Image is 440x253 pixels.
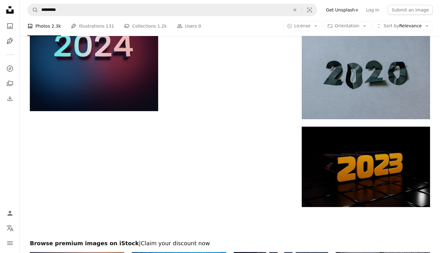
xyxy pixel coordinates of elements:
[294,23,311,28] span: License
[302,29,430,119] img: text
[388,5,433,15] button: Submit an image
[4,77,16,90] a: Collections
[4,222,16,234] button: Language
[30,240,430,247] h2: Browse premium images on iStock
[283,21,322,31] button: License
[373,21,433,31] button: Sort byRelevance
[106,23,114,29] span: 131
[4,207,16,219] a: Log in / Sign up
[302,71,430,77] a: text
[157,23,167,29] span: 1.2k
[28,4,38,16] button: Search Unsplash
[27,4,317,16] form: Find visuals sitewide
[4,92,16,105] a: Download History
[4,35,16,47] a: Illustrations
[335,23,359,28] span: Orientation
[71,16,114,36] a: Illustrations 131
[288,4,302,16] button: Clear
[302,164,430,169] a: logo
[4,62,16,75] a: Explore
[198,23,201,29] span: 0
[4,4,16,17] a: Home — Unsplash
[383,23,422,29] span: Relevance
[322,5,362,15] a: Get Unsplash+
[362,5,383,15] a: Log in
[302,4,317,16] button: Visual search
[139,240,210,246] span: | Claim your discount now
[383,23,399,28] span: Sort by
[124,16,167,36] a: Collections 1.2k
[177,16,201,36] a: Users 0
[302,127,430,207] img: logo
[4,20,16,32] a: Photos
[4,237,16,249] button: Menu
[324,21,370,31] button: Orientation
[30,44,158,49] a: a blue and pink background with the numbers 2024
